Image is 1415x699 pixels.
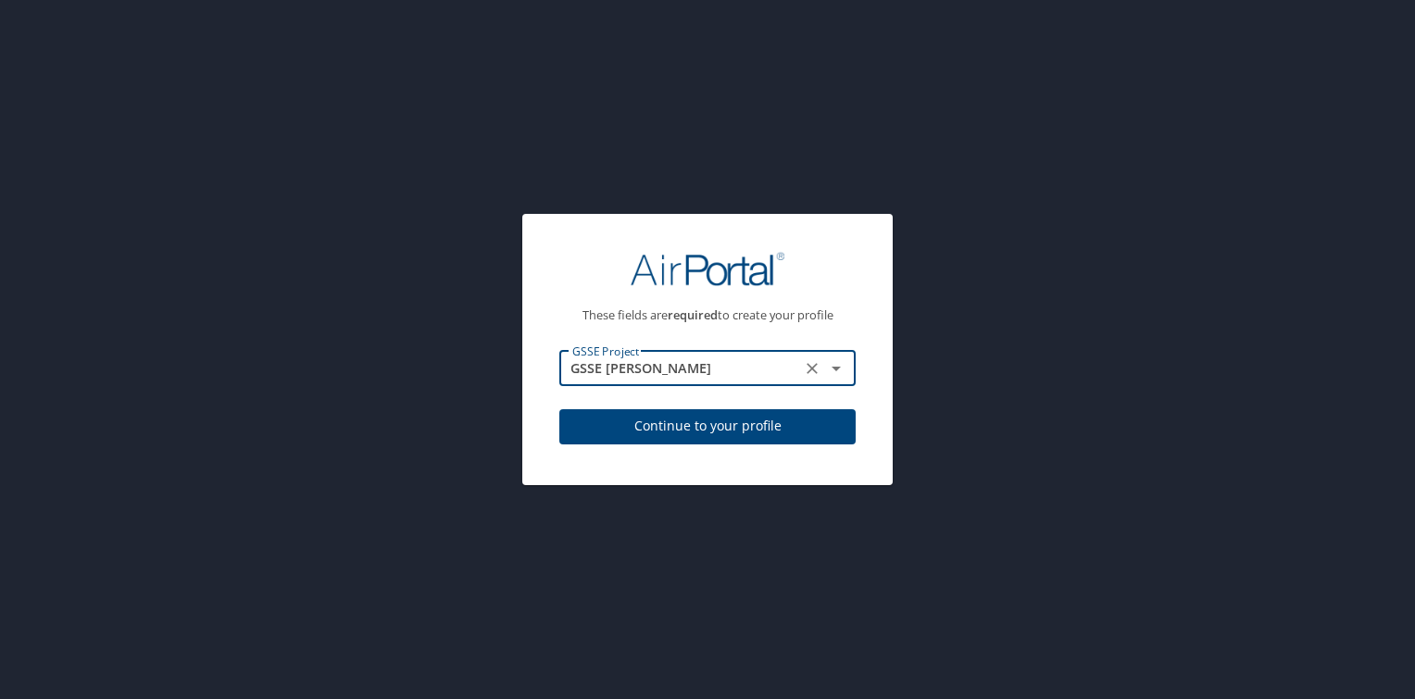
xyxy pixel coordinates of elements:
img: AirPortal Logo [631,251,784,287]
button: Continue to your profile [559,409,856,445]
button: Clear [799,356,825,381]
p: These fields are to create your profile [559,309,856,321]
button: Open [823,356,849,381]
span: Continue to your profile [574,415,841,438]
strong: required [668,306,718,323]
